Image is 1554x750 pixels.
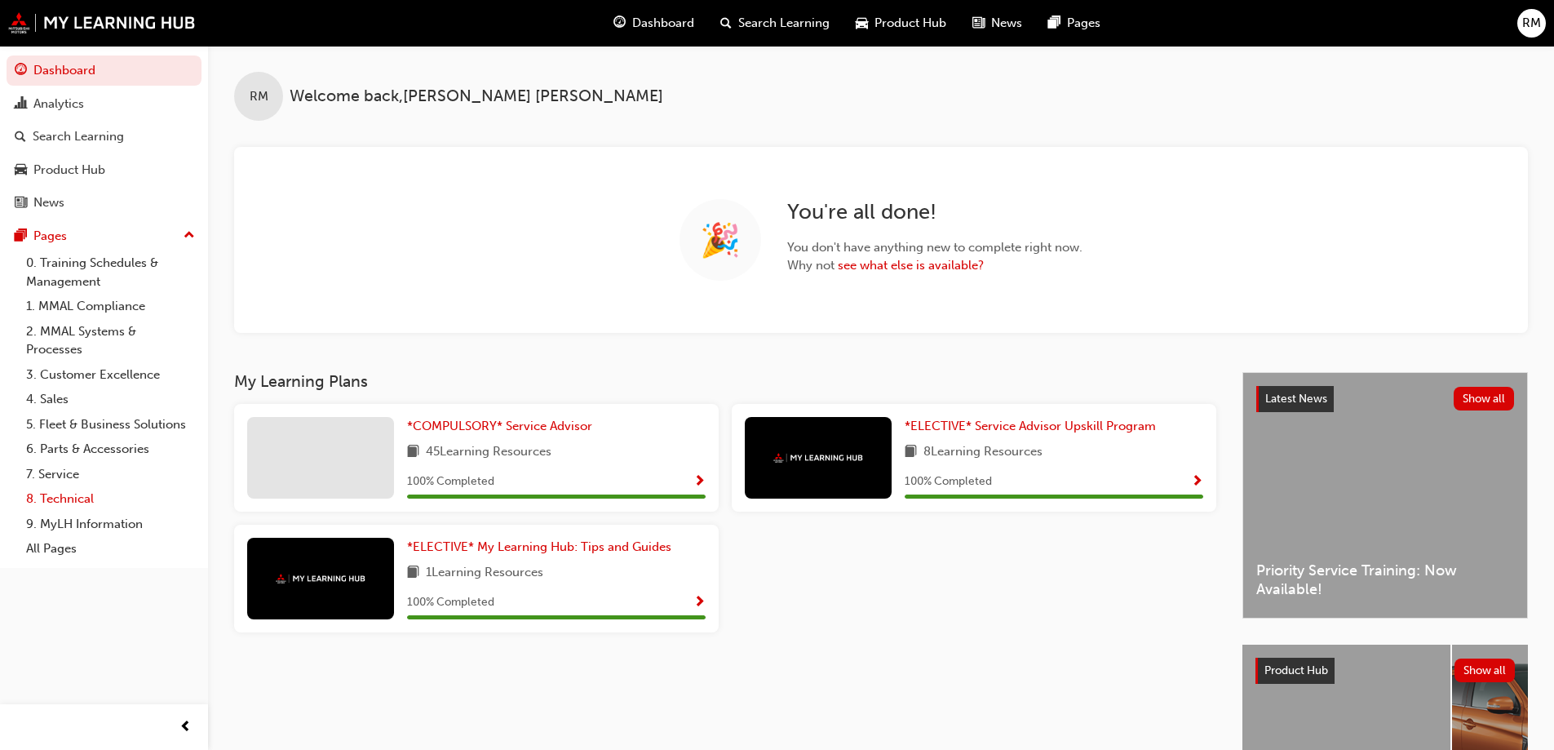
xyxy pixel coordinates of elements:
[20,512,201,537] a: 9. MyLH Information
[856,13,868,33] span: car-icon
[693,472,706,492] button: Show Progress
[1264,663,1328,677] span: Product Hub
[407,473,494,491] span: 100 % Completed
[407,419,592,433] span: *COMPULSORY* Service Advisor
[1265,392,1327,406] span: Latest News
[613,13,626,33] span: guage-icon
[234,372,1216,391] h3: My Learning Plans
[600,7,707,40] a: guage-iconDashboard
[250,87,268,106] span: RM
[1454,387,1515,411] button: Show all
[20,251,201,294] a: 0. Training Schedules & Management
[15,130,26,144] span: search-icon
[1067,14,1100,33] span: Pages
[33,127,124,146] div: Search Learning
[923,442,1043,463] span: 8 Learning Resources
[1191,475,1203,490] span: Show Progress
[874,14,946,33] span: Product Hub
[20,462,201,487] a: 7. Service
[7,221,201,251] button: Pages
[787,238,1082,257] span: You don't have anything new to complete right now.
[905,419,1156,433] span: *ELECTIVE* Service Advisor Upskill Program
[905,417,1162,436] a: *ELECTIVE* Service Advisor Upskill Program
[7,122,201,152] a: Search Learning
[20,437,201,462] a: 6. Parts & Accessories
[7,155,201,185] a: Product Hub
[20,294,201,319] a: 1. MMAL Compliance
[707,7,843,40] a: search-iconSearch Learning
[33,95,84,113] div: Analytics
[15,64,27,78] span: guage-icon
[1048,13,1060,33] span: pages-icon
[15,163,27,178] span: car-icon
[693,596,706,610] span: Show Progress
[1256,386,1514,412] a: Latest NewsShow all
[632,14,694,33] span: Dashboard
[843,7,959,40] a: car-iconProduct Hub
[787,256,1082,275] span: Why not
[959,7,1035,40] a: news-iconNews
[1035,7,1113,40] a: pages-iconPages
[20,362,201,388] a: 3. Customer Excellence
[8,12,196,33] img: mmal
[407,539,671,554] span: *ELECTIVE* My Learning Hub: Tips and Guides
[787,199,1082,225] h2: You're all done!
[33,193,64,212] div: News
[33,227,67,246] div: Pages
[773,453,863,464] img: mmal
[407,593,494,612] span: 100 % Completed
[693,592,706,613] button: Show Progress
[1191,472,1203,492] button: Show Progress
[407,417,599,436] a: *COMPULSORY* Service Advisor
[7,188,201,218] a: News
[20,412,201,437] a: 5. Fleet & Business Solutions
[20,387,201,412] a: 4. Sales
[20,486,201,512] a: 8. Technical
[407,442,419,463] span: book-icon
[426,442,551,463] span: 45 Learning Resources
[15,97,27,112] span: chart-icon
[15,196,27,211] span: news-icon
[407,563,419,584] span: book-icon
[15,229,27,244] span: pages-icon
[1517,9,1546,38] button: RM
[991,14,1022,33] span: News
[738,14,830,33] span: Search Learning
[700,231,741,250] span: 🎉
[838,258,984,273] a: see what else is available?
[184,225,195,246] span: up-icon
[20,536,201,561] a: All Pages
[1242,372,1528,619] a: Latest NewsShow allPriority Service Training: Now Available!
[7,52,201,221] button: DashboardAnalyticsSearch LearningProduct HubNews
[179,717,192,738] span: prev-icon
[290,87,663,106] span: Welcome back , [PERSON_NAME] [PERSON_NAME]
[1256,561,1514,598] span: Priority Service Training: Now Available!
[693,475,706,490] span: Show Progress
[33,161,105,180] div: Product Hub
[276,574,365,584] img: mmal
[720,13,732,33] span: search-icon
[7,55,201,86] a: Dashboard
[905,442,917,463] span: book-icon
[905,473,992,491] span: 100 % Completed
[1255,658,1515,684] a: Product HubShow all
[972,13,985,33] span: news-icon
[7,89,201,119] a: Analytics
[407,538,678,557] a: *ELECTIVE* My Learning Hub: Tips and Guides
[1522,14,1541,33] span: RM
[1454,659,1516,682] button: Show all
[426,563,543,584] span: 1 Learning Resources
[20,319,201,362] a: 2. MMAL Systems & Processes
